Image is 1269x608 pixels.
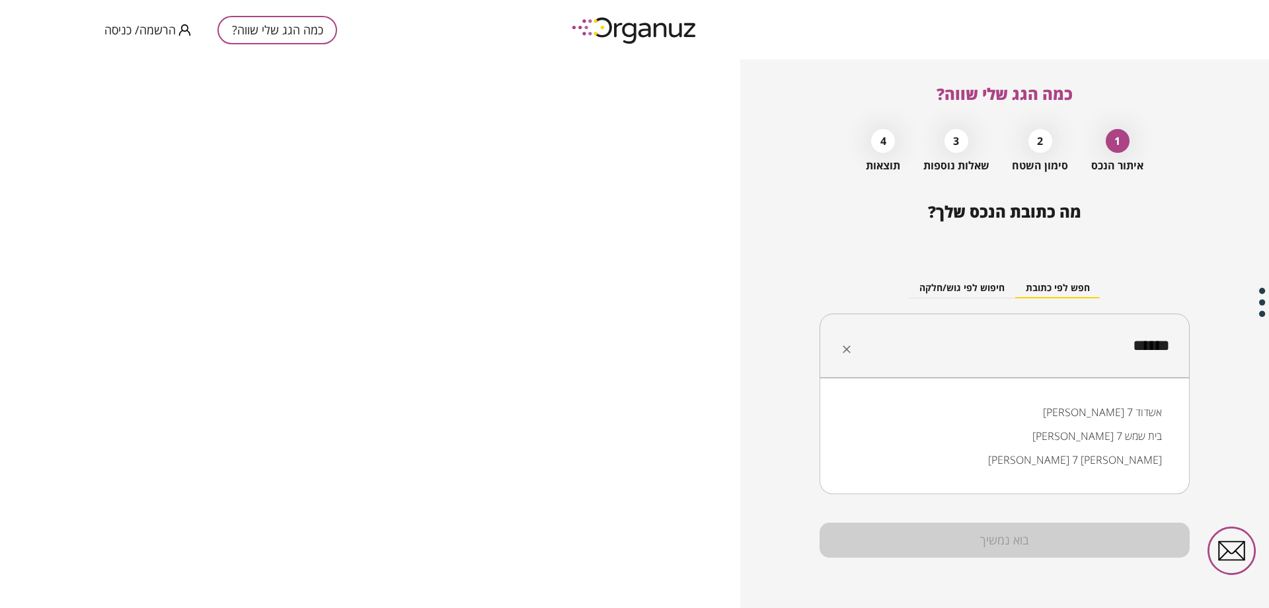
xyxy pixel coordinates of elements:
[837,424,1173,448] li: [PERSON_NAME] 7 בית שמש
[871,129,895,153] div: 4
[837,340,856,359] button: Clear
[562,12,708,48] img: logo
[1028,129,1052,153] div: 2
[217,16,337,44] button: כמה הגג שלי שווה?
[923,159,989,172] span: שאלות נוספות
[937,83,1073,105] span: כמה הגג שלי שווה?
[837,400,1173,424] li: [PERSON_NAME] 7 אשדוד
[1012,159,1068,172] span: סימון השטח
[1015,279,1100,298] button: חפש לפי כתובת
[1106,129,1130,153] div: 1
[837,448,1173,472] li: [PERSON_NAME] 7 [PERSON_NAME]
[866,159,900,172] span: תוצאות
[909,279,1015,298] button: חיפוש לפי גוש/חלקה
[1091,159,1143,172] span: איתור הנכס
[944,129,968,153] div: 3
[104,22,191,38] button: הרשמה/ כניסה
[104,23,176,36] span: הרשמה/ כניסה
[928,200,1081,222] span: מה כתובת הנכס שלך?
